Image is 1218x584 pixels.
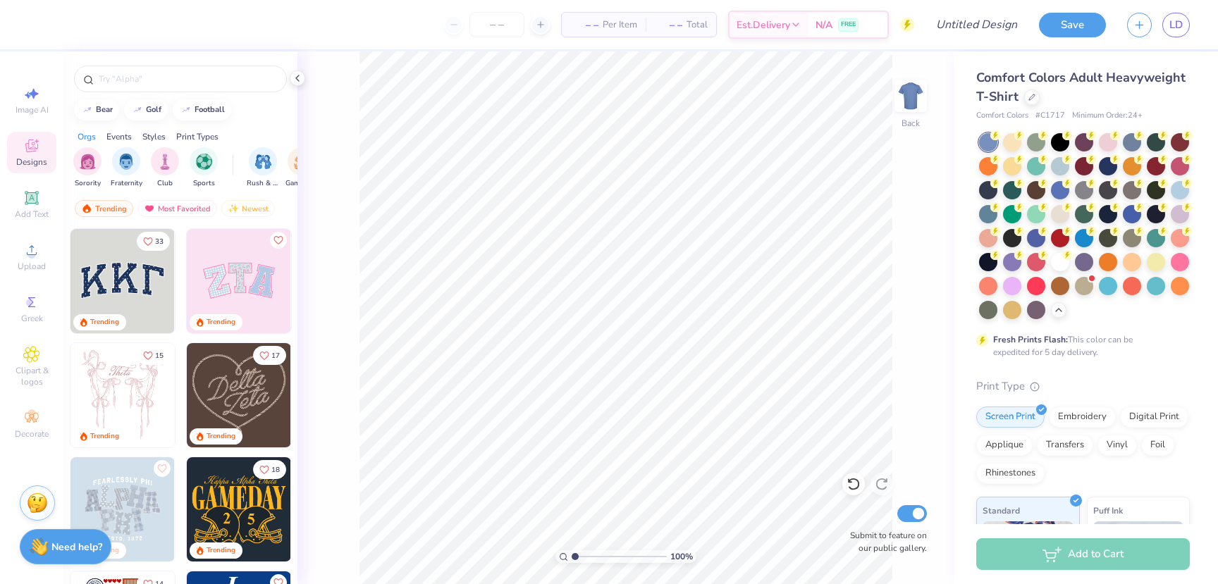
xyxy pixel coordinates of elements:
input: Try "Alpha" [97,72,278,86]
div: This color can be expedited for 5 day delivery. [993,333,1167,359]
div: Print Types [176,130,219,143]
div: Trending [75,200,133,217]
img: Club Image [157,154,173,170]
div: golf [146,106,161,113]
img: a3f22b06-4ee5-423c-930f-667ff9442f68 [174,457,278,561]
img: most_fav.gif [144,204,155,213]
span: Standard [983,503,1020,518]
div: Rhinestones [976,463,1045,484]
img: 5ee11766-d822-42f5-ad4e-763472bf8dcf [290,229,395,333]
img: Sorority Image [80,154,96,170]
span: 15 [155,352,164,359]
div: Trending [90,317,119,328]
div: Applique [976,435,1033,456]
div: filter for Club [151,147,179,189]
div: Trending [207,317,235,328]
span: Rush & Bid [247,178,279,189]
strong: Need help? [51,540,102,554]
img: 12710c6a-dcc0-49ce-8688-7fe8d5f96fe2 [187,343,291,447]
div: filter for Sports [190,147,218,189]
img: 9980f5e8-e6a1-4b4a-8839-2b0e9349023c [187,229,291,333]
div: filter for Sorority [73,147,101,189]
span: Sorority [75,178,101,189]
span: Add Text [15,209,49,220]
span: Clipart & logos [7,365,56,387]
span: 100 % [670,550,693,563]
img: 3b9aba4f-e317-4aa7-a679-c95a879539bd [70,229,175,333]
img: edfb13fc-0e43-44eb-bea2-bf7fc0dd67f9 [174,229,278,333]
img: trending.gif [81,204,92,213]
span: Designs [16,156,47,168]
div: Vinyl [1097,435,1137,456]
a: LD [1162,13,1190,37]
div: Most Favorited [137,200,217,217]
span: FREE [841,20,856,30]
button: filter button [111,147,142,189]
img: b8819b5f-dd70-42f8-b218-32dd770f7b03 [187,457,291,561]
div: filter for Fraternity [111,147,142,189]
span: Greek [21,313,43,324]
img: Back [897,82,925,110]
span: LD [1169,17,1183,33]
div: filter for Game Day [285,147,318,189]
button: Like [154,460,171,477]
div: Transfers [1037,435,1093,456]
span: – – [570,18,598,32]
img: trend_line.gif [82,106,93,114]
span: Decorate [15,428,49,440]
div: Events [106,130,132,143]
span: Club [157,178,173,189]
span: Fraternity [111,178,142,189]
button: Like [137,232,170,251]
span: Puff Ink [1093,503,1123,518]
strong: Fresh Prints Flash: [993,334,1068,345]
button: Save [1039,13,1106,37]
span: Est. Delivery [737,18,790,32]
div: football [195,106,225,113]
button: filter button [151,147,179,189]
div: Trending [90,431,119,442]
span: 17 [271,352,280,359]
div: Orgs [78,130,96,143]
img: Fraternity Image [118,154,134,170]
div: Trending [207,545,235,556]
img: trend_line.gif [180,106,192,114]
img: trend_line.gif [132,106,143,114]
div: Styles [142,130,166,143]
span: Comfort Colors Adult Heavyweight T-Shirt [976,69,1186,105]
div: Back [902,117,920,130]
span: – – [654,18,682,32]
img: Rush & Bid Image [255,154,271,170]
span: Per Item [603,18,637,32]
img: 5a4b4175-9e88-49c8-8a23-26d96782ddc6 [70,457,175,561]
div: filter for Rush & Bid [247,147,279,189]
span: Image AI [16,104,49,116]
span: Total [687,18,708,32]
div: Embroidery [1049,406,1116,428]
div: bear [96,106,113,113]
span: Comfort Colors [976,110,1028,122]
span: Game Day [285,178,318,189]
button: filter button [285,147,318,189]
span: # C1717 [1035,110,1065,122]
img: d12a98c7-f0f7-4345-bf3a-b9f1b718b86e [174,343,278,447]
button: filter button [190,147,218,189]
div: Screen Print [976,406,1045,428]
button: Like [253,460,286,479]
button: Like [270,232,287,249]
img: Newest.gif [228,204,239,213]
span: N/A [816,18,832,32]
button: golf [124,99,168,120]
div: Print Type [976,378,1190,394]
div: Newest [221,200,275,217]
label: Submit to feature on our public gallery. [842,529,927,554]
button: filter button [247,147,279,189]
img: 2b704b5a-84f6-4980-8295-53d958423ff9 [290,457,395,561]
img: Sports Image [196,154,212,170]
span: Sports [193,178,215,189]
img: ead2b24a-117b-4488-9b34-c08fd5176a7b [290,343,395,447]
span: 33 [155,238,164,245]
div: Digital Print [1120,406,1188,428]
button: bear [74,99,119,120]
button: football [173,99,231,120]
